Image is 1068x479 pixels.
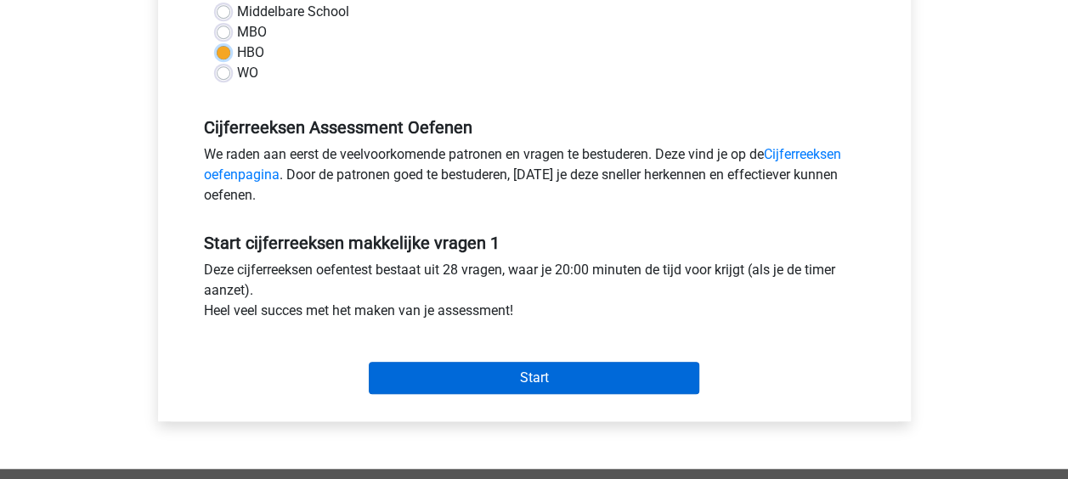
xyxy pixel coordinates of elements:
[204,233,865,253] h5: Start cijferreeksen makkelijke vragen 1
[237,63,258,83] label: WO
[237,42,264,63] label: HBO
[191,260,878,328] div: Deze cijferreeksen oefentest bestaat uit 28 vragen, waar je 20:00 minuten de tijd voor krijgt (al...
[369,362,699,394] input: Start
[204,117,865,138] h5: Cijferreeksen Assessment Oefenen
[191,144,878,212] div: We raden aan eerst de veelvoorkomende patronen en vragen te bestuderen. Deze vind je op de . Door...
[237,22,267,42] label: MBO
[237,2,349,22] label: Middelbare School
